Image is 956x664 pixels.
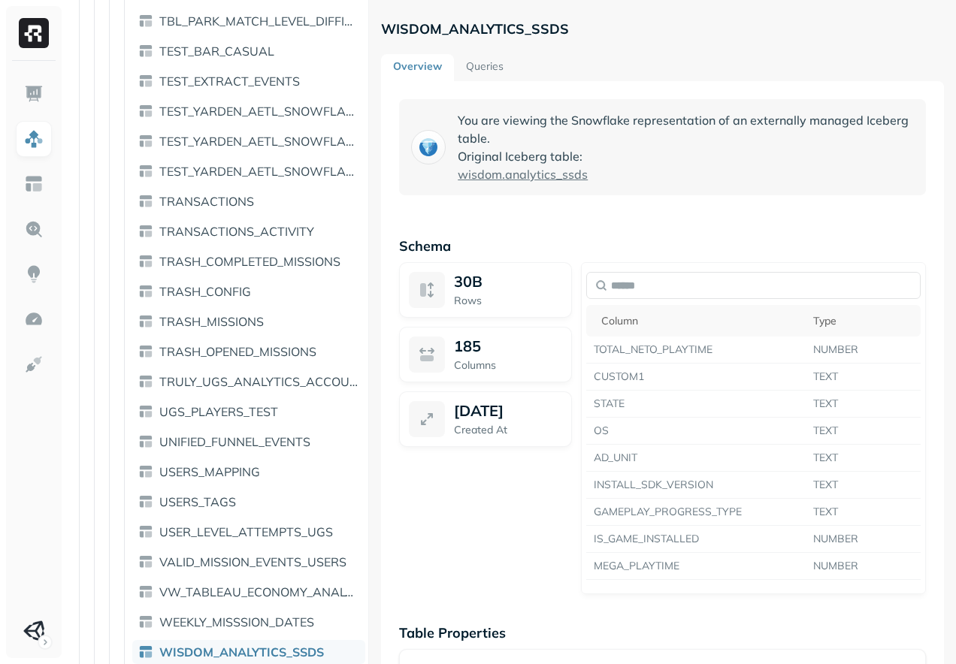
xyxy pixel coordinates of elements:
p: Columns [454,358,562,373]
span: TEST_EXTRACT_EVENTS [159,74,300,89]
a: TRANSACTIONS_ACTIVITY [132,219,365,243]
a: UNIFIED_FUNNEL_EVENTS [132,430,365,454]
img: table [138,44,153,59]
span: wisdom [458,165,502,183]
td: TEXT [806,580,921,607]
p: 185 [454,337,481,355]
span: TBL_PARK_MATCH_LEVEL_DIFFICULTY [159,14,359,29]
td: AD_UNIT [586,445,806,472]
img: table [138,14,153,29]
img: table [138,464,153,479]
img: table [138,644,153,659]
p: Rows [454,294,562,308]
td: NUMBER [806,526,921,553]
img: table [138,134,153,149]
span: TRULY_UGS_ANALYTICS_ACCOUNT_EVENTS_YARDEN [159,374,359,389]
span: VALID_MISSION_EVENTS_USERS [159,554,346,569]
td: IP [586,580,806,607]
span: TRASH_CONFIG [159,284,251,299]
img: table [138,104,153,119]
span: WISDOM_ANALYTICS_SSDS [159,644,324,659]
img: table [138,404,153,419]
td: TEXT [806,499,921,526]
span: . [502,165,505,183]
img: Asset Explorer [24,174,44,194]
img: table [138,614,153,629]
a: TEST_BAR_CASUAL [132,39,365,63]
p: Table Properties [399,624,926,641]
td: TOTAL_NETO_PLAYTIME [586,337,806,364]
a: TRASH_MISSIONS [132,309,365,334]
td: INSTALL_SDK_VERSION [586,472,806,499]
a: TEST_EXTRACT_EVENTS [132,69,365,93]
span: TEST_YARDEN_AETL_SNOWFLAKE_TEST_EVENT_DATE2 [159,134,359,149]
span: USER_LEVEL_ATTEMPTS_UGS [159,524,333,539]
a: Queries [454,54,516,81]
td: TEXT [806,364,921,391]
p: [DATE] [454,401,504,420]
span: analytics_ssds [505,165,588,183]
a: TRASH_CONFIG [132,279,365,303]
a: TRANSACTIONS [132,189,365,213]
img: table [138,554,153,569]
td: NUMBER [806,337,921,364]
td: OS [586,418,806,445]
a: TEST_YARDEN_AETL_SNOWFLAKE_TEST_EVENT_DATE [132,99,365,123]
span: TEST_YARDEN_AETL_SNOWFLAKE_TEST_TARGET [159,164,359,179]
span: TRANSACTIONS_ACTIVITY [159,224,314,239]
img: Insights [24,264,44,284]
p: You are viewing the Snowflake representation of an externally managed Iceberg table. Original Ice... [458,111,914,183]
span: TRASH_MISSIONS [159,314,264,329]
td: STATE [586,391,806,418]
a: USER_LEVEL_ATTEMPTS_UGS [132,520,365,544]
a: UGS_PLAYERS_TEST [132,400,365,424]
img: table [138,314,153,329]
a: WEEKLY_MISSSION_DATES [132,610,365,634]
a: TEST_YARDEN_AETL_SNOWFLAKE_TEST_EVENT_DATE2 [132,129,365,153]
p: Schema [399,237,926,255]
a: Overview [381,54,454,81]
img: Integrations [24,355,44,374]
img: table [138,344,153,359]
img: Assets [24,129,44,149]
a: TEST_YARDEN_AETL_SNOWFLAKE_TEST_TARGET [132,159,365,183]
span: UNIFIED_FUNNEL_EVENTS [159,434,310,449]
td: GAMEPLAY_PROGRESS_TYPE [586,499,806,526]
span: USERS_TAGS [159,494,236,509]
div: Type [813,314,913,328]
a: TRASH_OPENED_MISSIONS [132,340,365,364]
td: TEXT [806,391,921,418]
a: wisdom.analytics_ssds [458,165,914,183]
td: TEXT [806,445,921,472]
img: table [138,254,153,269]
span: VW_TABLEAU_ECONOMY_ANALYSIS_BALANCE_V6_HELPER [159,584,359,599]
img: table [138,164,153,179]
a: TBL_PARK_MATCH_LEVEL_DIFFICULTY [132,9,365,33]
td: CUSTOM1 [586,364,806,391]
img: Query Explorer [24,219,44,239]
span: TRANSACTIONS [159,194,254,209]
img: table [138,194,153,209]
img: Unity [23,620,44,641]
span: TEST_BAR_CASUAL [159,44,274,59]
span: TRASH_OPENED_MISSIONS [159,344,316,359]
img: Ryft [19,18,49,48]
img: table [138,224,153,239]
img: Dashboard [24,84,44,104]
a: TRASH_COMPLETED_MISSIONS [132,249,365,273]
img: table [138,584,153,599]
img: table [138,524,153,539]
img: Optimization [24,309,44,329]
span: TEST_YARDEN_AETL_SNOWFLAKE_TEST_EVENT_DATE [159,104,359,119]
span: USERS_MAPPING [159,464,260,479]
img: table [138,374,153,389]
p: Created At [454,423,562,437]
img: table [138,284,153,299]
a: TRULY_UGS_ANALYTICS_ACCOUNT_EVENTS_YARDEN [132,370,365,394]
span: WEEKLY_MISSSION_DATES [159,614,314,629]
span: TRASH_COMPLETED_MISSIONS [159,254,340,269]
img: table [138,74,153,89]
img: table [138,434,153,449]
span: UGS_PLAYERS_TEST [159,404,278,419]
a: WISDOM_ANALYTICS_SSDS [132,640,365,664]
